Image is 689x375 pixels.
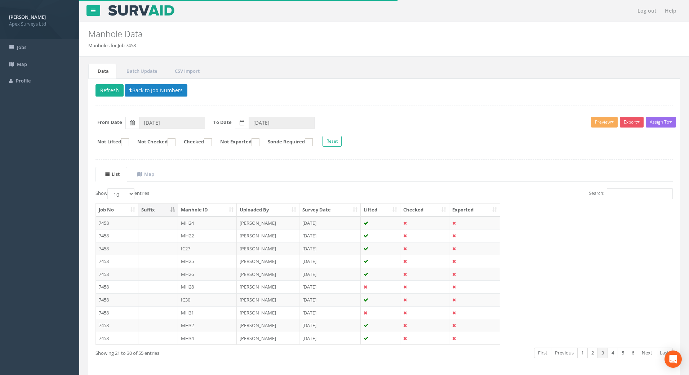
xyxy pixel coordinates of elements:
td: 7458 [96,216,138,229]
th: Checked: activate to sort column ascending [400,204,449,216]
td: 7458 [96,255,138,268]
td: IC27 [178,242,237,255]
input: Search: [607,188,673,199]
input: To Date [249,117,315,129]
a: List [95,167,127,182]
td: 7458 [96,280,138,293]
td: 7458 [96,319,138,332]
td: MH28 [178,280,237,293]
td: MH34 [178,332,237,345]
button: Assign To [646,117,676,128]
label: Search: [589,188,673,199]
label: To Date [213,119,232,126]
button: Reset [323,136,342,147]
button: Export [620,117,644,128]
th: Manhole ID: activate to sort column ascending [178,204,237,216]
td: 7458 [96,306,138,319]
a: Previous [551,348,578,358]
td: [PERSON_NAME] [237,319,299,332]
a: 1 [577,348,588,358]
a: Next [638,348,656,358]
span: Profile [16,77,31,84]
td: [DATE] [299,293,361,306]
uib-tab-heading: List [105,171,120,177]
td: 7458 [96,293,138,306]
button: Preview [591,117,618,128]
td: 7458 [96,332,138,345]
td: MH32 [178,319,237,332]
td: [DATE] [299,319,361,332]
label: Not Exported [213,138,259,146]
td: 7458 [96,268,138,281]
span: Jobs [17,44,26,50]
label: Sonde Required [261,138,313,146]
a: Map [128,167,162,182]
a: First [534,348,551,358]
td: [DATE] [299,268,361,281]
label: Checked [177,138,212,146]
td: [DATE] [299,216,361,229]
td: [DATE] [299,229,361,242]
td: [PERSON_NAME] [237,332,299,345]
button: Refresh [95,84,124,97]
a: 4 [608,348,618,358]
a: 5 [618,348,628,358]
button: Back to Job Numbers [125,84,187,97]
td: IC30 [178,293,237,306]
th: Suffix: activate to sort column descending [138,204,178,216]
div: Open Intercom Messenger [664,351,682,368]
a: 2 [587,348,598,358]
td: [PERSON_NAME] [237,280,299,293]
td: 7458 [96,242,138,255]
td: [PERSON_NAME] [237,255,299,268]
td: MH22 [178,229,237,242]
label: From Date [97,119,122,126]
th: Exported: activate to sort column ascending [449,204,500,216]
td: [DATE] [299,306,361,319]
td: [DATE] [299,255,361,268]
strong: [PERSON_NAME] [9,14,46,20]
a: 3 [597,348,608,358]
div: Showing 21 to 30 of 55 entries [95,347,330,357]
label: Not Lifted [90,138,129,146]
td: MH24 [178,216,237,229]
td: [PERSON_NAME] [237,293,299,306]
td: MH31 [178,306,237,319]
a: Data [88,64,116,79]
label: Show entries [95,188,149,199]
th: Job No: activate to sort column ascending [96,204,138,216]
td: [PERSON_NAME] [237,229,299,242]
td: MH25 [178,255,237,268]
li: Manholes for Job 7458 [88,42,136,49]
td: [PERSON_NAME] [237,268,299,281]
input: From Date [139,117,205,129]
td: [DATE] [299,332,361,345]
td: [DATE] [299,242,361,255]
a: CSV Import [165,64,207,79]
h2: Manhole Data [88,29,579,39]
td: [PERSON_NAME] [237,242,299,255]
select: Showentries [107,188,134,199]
a: 6 [628,348,638,358]
a: [PERSON_NAME] Apex Surveys Ltd [9,12,70,27]
td: [PERSON_NAME] [237,216,299,229]
label: Not Checked [130,138,175,146]
td: MH26 [178,268,237,281]
a: Last [656,348,673,358]
span: Apex Surveys Ltd [9,21,70,27]
span: Map [17,61,27,67]
uib-tab-heading: Map [137,171,154,177]
th: Uploaded By: activate to sort column ascending [237,204,299,216]
td: [PERSON_NAME] [237,306,299,319]
td: [DATE] [299,280,361,293]
th: Survey Date: activate to sort column ascending [299,204,361,216]
td: 7458 [96,229,138,242]
th: Lifted: activate to sort column ascending [361,204,401,216]
a: Batch Update [117,64,165,79]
